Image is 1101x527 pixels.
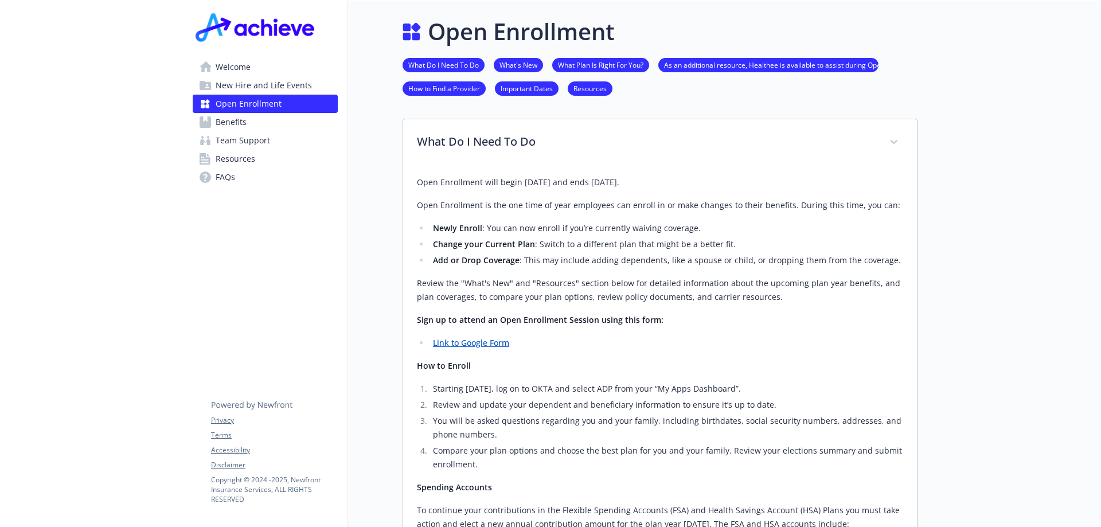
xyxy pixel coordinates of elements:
[403,119,917,166] div: What Do I Need To Do
[417,314,663,325] strong: Sign up to attend an Open Enrollment Session using this form:
[495,83,559,93] a: Important Dates
[193,131,338,150] a: Team Support
[193,76,338,95] a: New Hire and Life Events
[430,253,903,267] li: : This may include adding dependents, like a spouse or child, or dropping them from the coverage.
[430,398,903,412] li: Review and update your dependent and beneficiary information to ensure it’s up to date.
[216,76,312,95] span: New Hire and Life Events
[430,444,903,471] li: Compare your plan options and choose the best plan for you and your family. Review your elections...
[403,59,485,70] a: What Do I Need To Do
[433,255,520,266] strong: Add or Drop Coverage
[552,59,649,70] a: What Plan Is Right For You?
[433,222,482,233] strong: Newly Enroll
[417,482,492,493] strong: Spending Accounts
[430,221,903,235] li: : You can now enroll if you’re currently waiving coverage.
[211,445,337,455] a: Accessibility
[211,430,337,440] a: Terms
[193,168,338,186] a: FAQs
[211,475,337,504] p: Copyright © 2024 - 2025 , Newfront Insurance Services, ALL RIGHTS RESERVED
[216,131,270,150] span: Team Support
[417,133,876,150] p: What Do I Need To Do
[211,460,337,470] a: Disclaimer
[433,337,509,348] a: Link to Google Form
[430,414,903,442] li: You will be asked questions regarding you and your family, including birthdates, social security ...
[417,198,903,212] p: Open Enrollment is the one time of year employees can enroll in or make changes to their benefits...
[430,382,903,396] li: Starting [DATE], log on to OKTA and select ADP from your “My Apps Dashboard”.
[193,95,338,113] a: Open Enrollment
[216,95,282,113] span: Open Enrollment
[193,58,338,76] a: Welcome
[430,237,903,251] li: : Switch to a different plan that might be a better fit.
[211,415,337,425] a: Privacy
[433,239,535,249] strong: Change your Current Plan
[216,168,235,186] span: FAQs
[428,14,615,49] h1: Open Enrollment
[193,113,338,131] a: Benefits
[216,58,251,76] span: Welcome
[658,59,879,70] a: As an additional resource, Healthee is available to assist during Open Enrollment
[193,150,338,168] a: Resources
[417,276,903,304] p: Review the "What's New" and "Resources" section below for detailed information about the upcoming...
[216,113,247,131] span: Benefits
[417,360,471,371] strong: How to Enroll
[216,150,255,168] span: Resources
[568,83,612,93] a: Resources
[494,59,543,70] a: What's New
[403,83,486,93] a: How to Find a Provider
[417,175,903,189] p: Open Enrollment will begin [DATE] and ends [DATE].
